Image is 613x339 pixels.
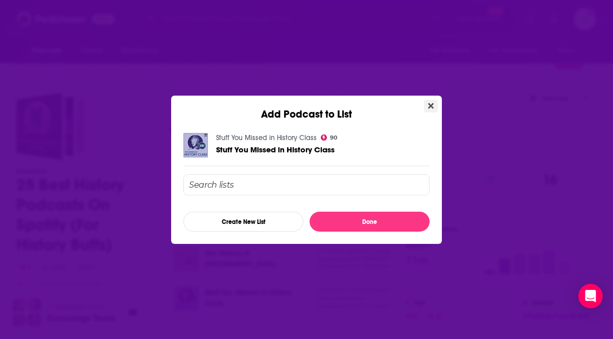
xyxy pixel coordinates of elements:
button: Done [310,212,430,232]
a: Stuff You Missed in History Class [216,133,317,142]
div: Add Podcast to List [171,96,442,121]
span: 90 [330,135,337,140]
a: Stuff You Missed in History Class [216,145,335,154]
img: Stuff You Missed in History Class [183,133,208,157]
div: Add Podcast To List [183,174,430,232]
input: Search lists [183,174,430,195]
a: 90 [321,134,337,141]
div: Open Intercom Messenger [578,284,603,308]
button: Close [424,100,438,112]
button: Create New List [183,212,303,232]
